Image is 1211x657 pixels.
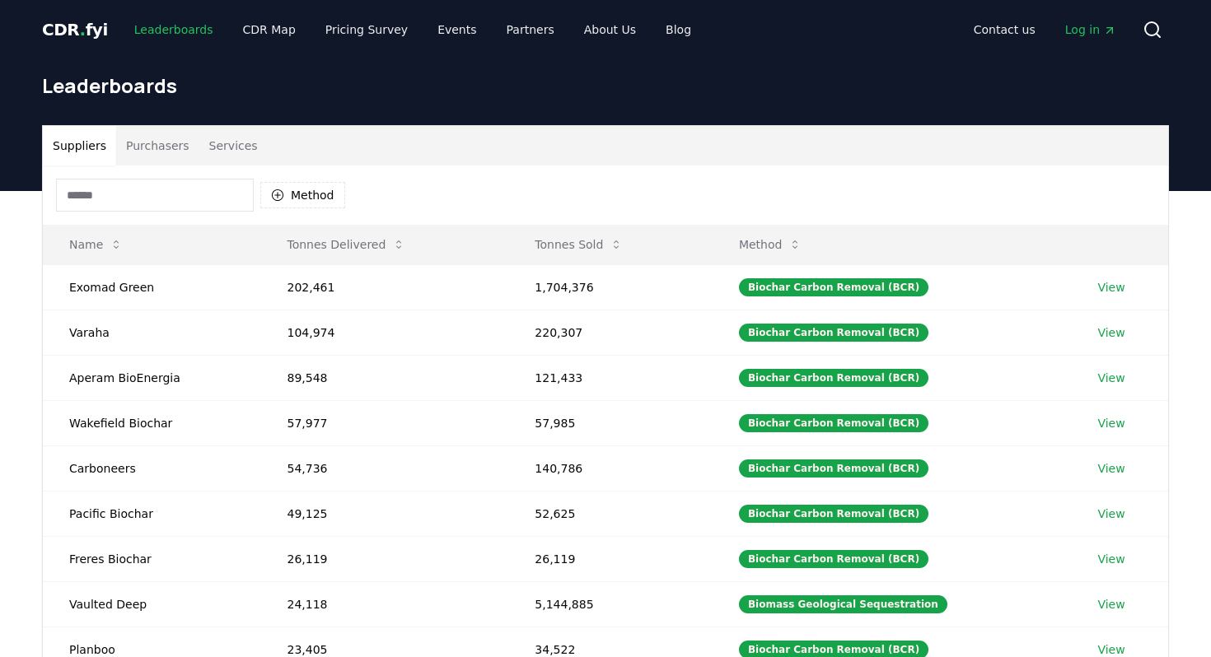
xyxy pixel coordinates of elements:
td: 89,548 [260,355,508,400]
td: 202,461 [260,264,508,310]
td: Freres Biochar [43,536,260,581]
td: Exomad Green [43,264,260,310]
a: Partners [493,15,568,44]
a: View [1097,551,1124,567]
button: Method [260,182,345,208]
a: View [1097,460,1124,477]
a: Events [424,15,489,44]
td: Vaulted Deep [43,581,260,627]
div: Biochar Carbon Removal (BCR) [739,324,928,342]
a: Log in [1052,15,1129,44]
div: Biochar Carbon Removal (BCR) [739,278,928,296]
span: CDR fyi [42,20,108,40]
td: 52,625 [508,491,713,536]
td: Varaha [43,310,260,355]
a: CDR.fyi [42,18,108,41]
button: Suppliers [43,126,116,165]
button: Tonnes Sold [521,228,636,261]
a: Pricing Survey [312,15,421,44]
a: View [1097,596,1124,613]
td: 1,704,376 [508,264,713,310]
td: 57,977 [260,400,508,445]
td: 57,985 [508,400,713,445]
a: Leaderboards [121,15,227,44]
button: Purchasers [116,126,199,165]
td: 24,118 [260,581,508,627]
button: Name [56,228,136,261]
a: View [1097,279,1124,296]
nav: Main [961,15,1129,44]
td: 26,119 [260,536,508,581]
button: Services [199,126,268,165]
a: CDR Map [230,15,309,44]
div: Biochar Carbon Removal (BCR) [739,414,928,432]
td: 26,119 [508,536,713,581]
button: Method [726,228,816,261]
td: 121,433 [508,355,713,400]
a: View [1097,324,1124,341]
td: 140,786 [508,445,713,491]
td: 104,974 [260,310,508,355]
td: 54,736 [260,445,508,491]
a: View [1097,370,1124,386]
div: Biochar Carbon Removal (BCR) [739,505,928,523]
nav: Main [121,15,704,44]
h1: Leaderboards [42,72,1169,99]
td: Carboneers [43,445,260,491]
td: 49,125 [260,491,508,536]
span: . [80,20,86,40]
a: About Us [571,15,649,44]
div: Biomass Geological Sequestration [739,595,947,613]
td: Wakefield Biochar [43,400,260,445]
span: Log in [1065,21,1116,38]
button: Tonnes Delivered [274,228,418,261]
a: Blog [652,15,704,44]
div: Biochar Carbon Removal (BCR) [739,459,928,478]
td: 220,307 [508,310,713,355]
td: Pacific Biochar [43,491,260,536]
div: Biochar Carbon Removal (BCR) [739,550,928,568]
a: Contact us [961,15,1049,44]
td: Aperam BioEnergia [43,355,260,400]
a: View [1097,415,1124,431]
a: View [1097,506,1124,522]
td: 5,144,885 [508,581,713,627]
div: Biochar Carbon Removal (BCR) [739,369,928,387]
